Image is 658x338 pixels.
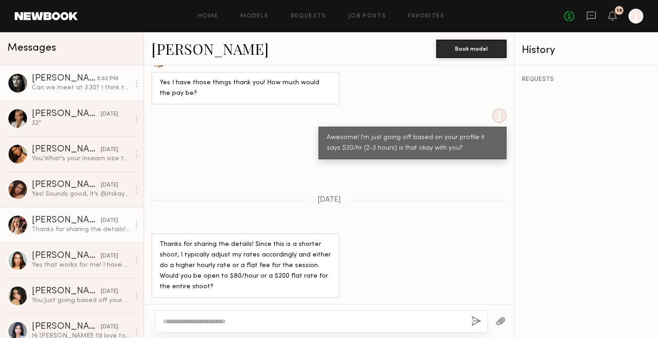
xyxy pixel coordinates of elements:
[327,133,498,154] div: Awesome! I'm just going off based on your profile it says $30/hr (2-3 hours) is that okay with you?
[32,190,130,198] div: Yes! Sounds good, It’s @itskayyylaa
[160,239,331,292] div: Thanks for sharing the details! Since this is a shorter shoot, I typically adjust my rates accord...
[522,45,651,56] div: History
[97,75,118,83] div: 5:02 PM
[32,261,130,269] div: Yes that works for me! I have pieces that would look great!!
[348,13,387,19] a: Job Posts
[436,40,507,58] button: Book model
[32,110,101,119] div: [PERSON_NAME]
[32,322,101,332] div: [PERSON_NAME]
[7,43,56,53] span: Messages
[617,8,622,13] div: 19
[101,181,118,190] div: [DATE]
[436,44,507,52] a: Book model
[522,76,651,83] div: REQUESTS
[317,196,341,204] span: [DATE]
[32,154,130,163] div: You: What's your inseam size typically for jeans?
[629,9,643,23] a: J
[32,74,97,83] div: [PERSON_NAME]
[408,13,444,19] a: Favorites
[151,39,269,58] a: [PERSON_NAME]
[32,216,101,225] div: [PERSON_NAME]
[32,251,101,261] div: [PERSON_NAME]
[32,119,130,128] div: 32”
[32,287,101,296] div: [PERSON_NAME]
[101,216,118,225] div: [DATE]
[240,13,268,19] a: Models
[32,145,101,154] div: [PERSON_NAME]
[291,13,326,19] a: Requests
[32,83,130,92] div: Can we meet at 3:30? I think the light will be best at that time as well!
[101,323,118,332] div: [DATE]
[160,78,331,99] div: Yes I have those things thank you! How much would the pay be?
[198,13,219,19] a: Home
[32,296,130,305] div: You: Just going based off your profile $100/hr. The shoot will be around 2-3 hours is that okay?
[101,110,118,119] div: [DATE]
[32,225,130,234] div: Thanks for sharing the details! Since this is a shorter shoot, I typically adjust my rates accord...
[101,146,118,154] div: [DATE]
[101,252,118,261] div: [DATE]
[101,287,118,296] div: [DATE]
[32,181,101,190] div: [PERSON_NAME]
